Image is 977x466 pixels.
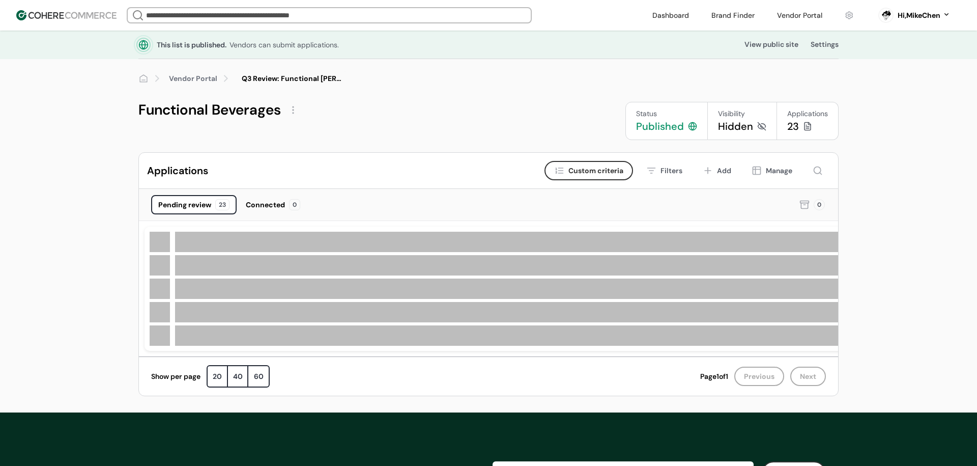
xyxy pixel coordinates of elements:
div: Functional Beverages [138,102,281,118]
div: Status [636,108,697,119]
span: Custom criteria [568,166,623,176]
div: Applications [787,108,828,119]
div: 0 [814,199,825,210]
button: Filters [639,161,689,180]
div: Add [717,166,731,176]
div: 23 [215,199,229,210]
button: Manage [744,161,799,180]
div: Page 1 of 1 [700,371,728,382]
div: View public site [744,39,798,50]
button: Previous [734,367,784,386]
div: Manage [766,166,792,176]
p: Vendors can submit applications. [229,40,339,50]
svg: 0 percent [878,8,894,23]
div: Hidden [718,119,753,133]
div: Pending review [158,200,211,210]
div: Hi, MikeChen [898,10,940,21]
div: Visibility [718,108,766,119]
div: Published [636,119,684,133]
img: Cohere Logo [16,10,117,20]
div: 40 [228,366,248,387]
div: 23 [787,119,799,133]
button: Hi,MikeChen [898,10,951,21]
div: Applications [147,163,208,178]
div: 60 [248,366,269,387]
div: Show per page [151,371,200,382]
button: Custom criteria [544,161,633,180]
div: Connected [246,200,285,210]
div: 0 [289,199,300,210]
nav: breadcrumb [138,71,839,86]
div: Settings [811,39,839,50]
div: Filters [660,166,682,176]
button: Next [790,367,826,386]
div: 20 [208,366,228,387]
p: This list is published. [157,40,226,50]
button: Add [696,161,738,180]
a: Vendor Portal [169,73,217,84]
div: Q3 Review: Functional [PERSON_NAME] [242,73,343,84]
